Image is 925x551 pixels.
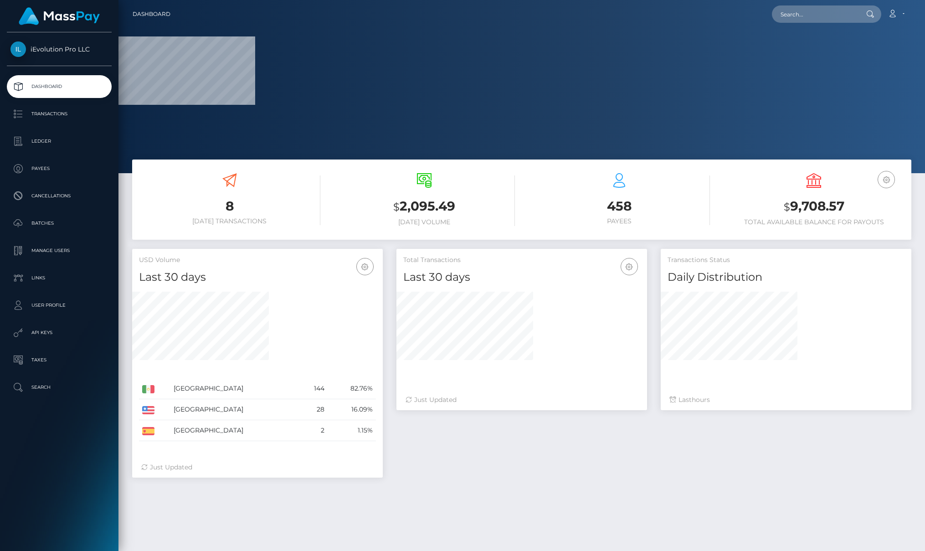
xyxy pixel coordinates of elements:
[19,7,100,25] img: MassPay Logo
[299,399,327,420] td: 28
[7,130,112,153] a: Ledger
[772,5,858,23] input: Search...
[139,197,320,215] h3: 8
[139,269,376,285] h4: Last 30 days
[10,381,108,394] p: Search
[139,217,320,225] h6: [DATE] Transactions
[668,269,904,285] h4: Daily Distribution
[328,399,376,420] td: 16.09%
[7,45,112,53] span: iEvolution Pro LLC
[10,189,108,203] p: Cancellations
[10,353,108,367] p: Taxes
[529,197,710,215] h3: 458
[10,107,108,121] p: Transactions
[7,185,112,207] a: Cancellations
[334,218,515,226] h6: [DATE] Volume
[142,406,154,414] img: US.png
[170,420,299,441] td: [GEOGRAPHIC_DATA]
[7,294,112,317] a: User Profile
[10,162,108,175] p: Payees
[10,326,108,340] p: API Keys
[7,321,112,344] a: API Keys
[10,41,26,57] img: iEvolution Pro LLC
[406,395,638,405] div: Just Updated
[328,378,376,399] td: 82.76%
[10,216,108,230] p: Batches
[7,103,112,125] a: Transactions
[7,349,112,371] a: Taxes
[403,256,640,265] h5: Total Transactions
[334,197,515,216] h3: 2,095.49
[7,75,112,98] a: Dashboard
[10,271,108,285] p: Links
[133,5,170,24] a: Dashboard
[139,256,376,265] h5: USD Volume
[328,420,376,441] td: 1.15%
[670,395,902,405] div: Last hours
[142,427,154,435] img: ES.png
[724,218,905,226] h6: Total Available Balance for Payouts
[141,463,374,472] div: Just Updated
[7,267,112,289] a: Links
[10,134,108,148] p: Ledger
[784,201,790,213] small: $
[393,201,400,213] small: $
[142,385,154,393] img: MX.png
[10,80,108,93] p: Dashboard
[403,269,640,285] h4: Last 30 days
[7,376,112,399] a: Search
[7,157,112,180] a: Payees
[529,217,710,225] h6: Payees
[299,420,327,441] td: 2
[170,378,299,399] td: [GEOGRAPHIC_DATA]
[7,239,112,262] a: Manage Users
[170,399,299,420] td: [GEOGRAPHIC_DATA]
[668,256,904,265] h5: Transactions Status
[10,244,108,257] p: Manage Users
[299,378,327,399] td: 144
[10,299,108,312] p: User Profile
[724,197,905,216] h3: 9,708.57
[7,212,112,235] a: Batches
